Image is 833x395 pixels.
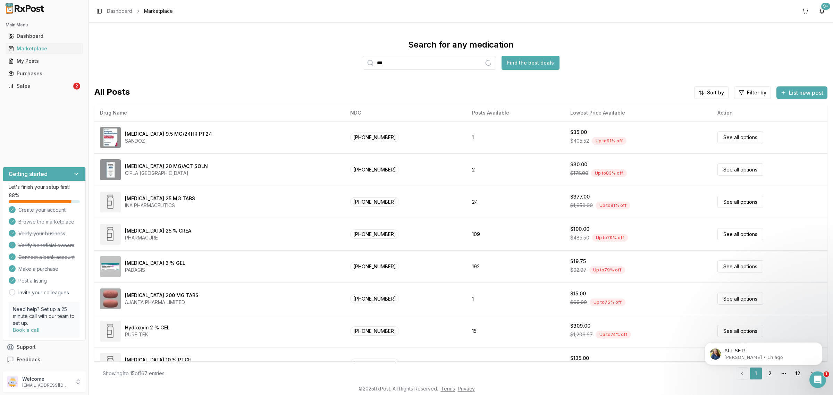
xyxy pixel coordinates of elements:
[809,371,826,388] iframe: Intercom live chat
[717,293,763,305] a: See all options
[570,129,587,136] div: $35.00
[821,3,830,10] div: 9+
[8,83,72,90] div: Sales
[6,67,83,80] a: Purchases
[717,196,763,208] a: See all options
[570,290,586,297] div: $15.00
[100,256,121,277] img: Diclofenac Sodium 3 % GEL
[466,121,564,153] td: 1
[18,218,74,225] span: Browse the marketplace
[408,39,514,50] div: Search for any medication
[694,86,729,99] button: Sort by
[125,227,191,234] div: [MEDICAL_DATA] 25 % CREA
[466,315,564,347] td: 15
[107,8,132,15] a: Dashboard
[18,277,47,284] span: Post a listing
[125,202,195,209] div: INA PHARMACEUTICS
[100,321,121,342] img: Hydroxym 2 % GEL
[350,165,399,174] span: [PHONE_NUMBER]
[592,234,628,242] div: Up to 79 % off
[100,192,121,212] img: Diclofenac Potassium 25 MG TABS
[9,184,80,191] p: Let's finish your setup first!
[458,386,475,392] a: Privacy
[13,306,76,327] p: Need help? Set up a 25 minute call with our team to set up.
[350,133,399,142] span: [PHONE_NUMBER]
[596,331,631,338] div: Up to 74 % off
[6,55,83,67] a: My Posts
[441,386,455,392] a: Terms
[125,163,208,170] div: [MEDICAL_DATA] 20 MG/ACT SOLN
[8,58,80,65] div: My Posts
[590,299,625,306] div: Up to 75 % off
[466,347,564,379] td: 100
[816,6,827,17] button: 9+
[6,22,83,28] h2: Main Menu
[17,356,40,363] span: Feedback
[712,104,827,121] th: Action
[570,202,593,209] span: $1,950.00
[18,242,74,249] span: Verify beneficial owners
[3,341,86,353] button: Support
[717,260,763,272] a: See all options
[747,89,766,96] span: Filter by
[100,224,121,245] img: Methyl Salicylate 25 % CREA
[13,327,40,333] a: Book a call
[18,207,66,213] span: Create your account
[707,89,724,96] span: Sort by
[776,90,827,97] a: List new post
[9,170,48,178] h3: Getting started
[717,228,763,240] a: See all options
[100,353,121,374] img: Methyl Salicylate 10 % PTCH
[591,169,627,177] div: Up to 83 % off
[694,328,833,376] iframe: Intercom notifications message
[570,322,590,329] div: $309.00
[100,127,121,148] img: Rivastigmine 9.5 MG/24HR PT24
[596,202,630,209] div: Up to 81 % off
[100,159,121,180] img: SUMAtriptan 20 MG/ACT SOLN
[18,266,58,272] span: Make a purchase
[7,376,18,387] img: User avatar
[125,299,199,306] div: AJANTA PHARMA LIMITED
[100,288,121,309] img: Entacapone 200 MG TABS
[466,250,564,283] td: 192
[789,89,823,97] span: List new post
[717,325,763,337] a: See all options
[3,353,86,366] button: Feedback
[125,131,212,137] div: [MEDICAL_DATA] 9.5 MG/24HR PT24
[776,86,827,99] button: List new post
[350,359,399,368] span: [PHONE_NUMBER]
[8,45,80,52] div: Marketplace
[3,56,86,67] button: My Posts
[8,33,80,40] div: Dashboard
[125,137,212,144] div: SANDOZ
[824,371,829,377] span: 1
[125,195,195,202] div: [MEDICAL_DATA] 25 MG TABS
[570,234,589,241] span: $485.50
[589,266,625,274] div: Up to 79 % off
[6,30,83,42] a: Dashboard
[570,355,589,362] div: $135.00
[570,331,593,338] span: $1,206.67
[125,292,199,299] div: [MEDICAL_DATA] 200 MG TABS
[350,326,399,336] span: [PHONE_NUMBER]
[144,8,173,15] span: Marketplace
[570,193,590,200] div: $377.00
[107,8,173,15] nav: breadcrumb
[22,376,70,383] p: Welcome
[18,230,65,237] span: Verify your business
[3,43,86,54] button: Marketplace
[125,234,191,241] div: PHARMACURE
[125,170,208,177] div: CIPLA [GEOGRAPHIC_DATA]
[125,260,185,267] div: [MEDICAL_DATA] 3 % GEL
[103,370,165,377] div: Showing 1 to 15 of 167 entries
[570,137,589,144] span: $405.52
[466,283,564,315] td: 1
[570,267,587,274] span: $92.97
[570,170,588,177] span: $175.00
[125,356,192,363] div: [MEDICAL_DATA] 10 % PTCH
[502,56,559,70] button: Find the best deals
[8,70,80,77] div: Purchases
